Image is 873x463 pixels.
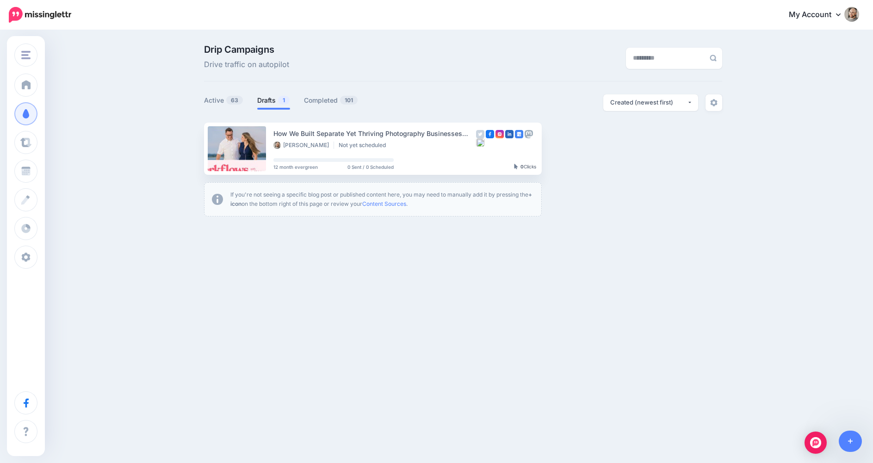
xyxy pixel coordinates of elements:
div: Clicks [514,164,536,170]
div: Created (newest first) [610,98,687,107]
div: How We Built Separate Yet Thriving Photography Businesses Under One Roof with [PERSON_NAME] + [PE... [273,128,476,139]
img: info-circle-grey.png [212,194,223,205]
img: twitter-grey-square.png [476,130,484,138]
img: pointer-grey-darker.png [514,164,518,169]
a: Content Sources [362,200,406,207]
img: google_business-square.png [515,130,523,138]
img: instagram-square.png [495,130,504,138]
img: Missinglettr [9,7,71,23]
div: Open Intercom Messenger [805,432,827,454]
li: [PERSON_NAME] [273,142,334,149]
img: menu.png [21,51,31,59]
span: Drive traffic on autopilot [204,59,289,71]
a: Active63 [204,95,243,106]
button: Created (newest first) [603,94,698,111]
b: + icon [230,191,532,207]
p: If you're not seeing a specific blog post or published content here, you may need to manually add... [230,190,534,209]
a: Completed101 [304,95,358,106]
img: facebook-square.png [486,130,494,138]
span: 12 month evergreen [273,165,318,169]
span: 0 Sent / 0 Scheduled [347,165,394,169]
li: Not yet scheduled [339,142,390,149]
a: My Account [780,4,859,26]
img: settings-grey.png [710,99,718,106]
img: linkedin-square.png [505,130,514,138]
img: bluesky-square.png [476,138,484,147]
b: 0 [520,164,524,169]
span: 63 [226,96,243,105]
img: search-grey-6.png [710,55,717,62]
span: 101 [340,96,358,105]
span: 1 [278,96,290,105]
a: Drafts1 [257,95,290,106]
img: mastodon-grey-square.png [525,130,533,138]
span: Drip Campaigns [204,45,289,54]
